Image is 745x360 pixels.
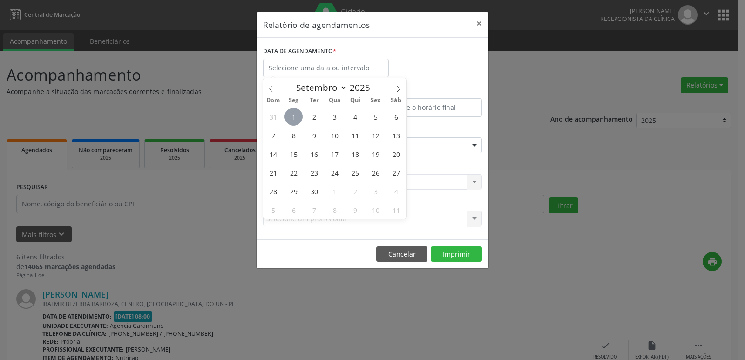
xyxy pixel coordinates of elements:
[346,145,364,163] span: Setembro 18, 2025
[264,201,282,219] span: Outubro 5, 2025
[386,97,406,103] span: Sáb
[345,97,366,103] span: Qui
[325,163,344,182] span: Setembro 24, 2025
[305,126,323,144] span: Setembro 9, 2025
[263,97,284,103] span: Dom
[366,201,385,219] span: Outubro 10, 2025
[263,44,336,59] label: DATA DE AGENDAMENTO
[284,108,303,126] span: Setembro 1, 2025
[264,145,282,163] span: Setembro 14, 2025
[325,145,344,163] span: Setembro 17, 2025
[284,163,303,182] span: Setembro 22, 2025
[366,163,385,182] span: Setembro 26, 2025
[346,126,364,144] span: Setembro 11, 2025
[375,84,482,98] label: ATÉ
[284,201,303,219] span: Outubro 6, 2025
[387,126,405,144] span: Setembro 13, 2025
[366,97,386,103] span: Sex
[263,59,389,77] input: Selecione uma data ou intervalo
[387,182,405,200] span: Outubro 4, 2025
[263,19,370,31] h5: Relatório de agendamentos
[284,126,303,144] span: Setembro 8, 2025
[305,145,323,163] span: Setembro 16, 2025
[325,201,344,219] span: Outubro 8, 2025
[264,108,282,126] span: Agosto 31, 2025
[387,163,405,182] span: Setembro 27, 2025
[284,182,303,200] span: Setembro 29, 2025
[346,108,364,126] span: Setembro 4, 2025
[291,81,347,94] select: Month
[325,97,345,103] span: Qua
[284,145,303,163] span: Setembro 15, 2025
[387,201,405,219] span: Outubro 11, 2025
[325,126,344,144] span: Setembro 10, 2025
[431,246,482,262] button: Imprimir
[305,201,323,219] span: Outubro 7, 2025
[264,126,282,144] span: Setembro 7, 2025
[387,108,405,126] span: Setembro 6, 2025
[346,163,364,182] span: Setembro 25, 2025
[305,108,323,126] span: Setembro 2, 2025
[347,82,378,94] input: Year
[376,246,427,262] button: Cancelar
[387,145,405,163] span: Setembro 20, 2025
[264,163,282,182] span: Setembro 21, 2025
[366,126,385,144] span: Setembro 12, 2025
[346,201,364,219] span: Outubro 9, 2025
[325,108,344,126] span: Setembro 3, 2025
[366,145,385,163] span: Setembro 19, 2025
[284,97,304,103] span: Seg
[305,163,323,182] span: Setembro 23, 2025
[304,97,325,103] span: Ter
[470,12,488,35] button: Close
[305,182,323,200] span: Setembro 30, 2025
[346,182,364,200] span: Outubro 2, 2025
[264,182,282,200] span: Setembro 28, 2025
[366,108,385,126] span: Setembro 5, 2025
[325,182,344,200] span: Outubro 1, 2025
[366,182,385,200] span: Outubro 3, 2025
[375,98,482,117] input: Selecione o horário final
